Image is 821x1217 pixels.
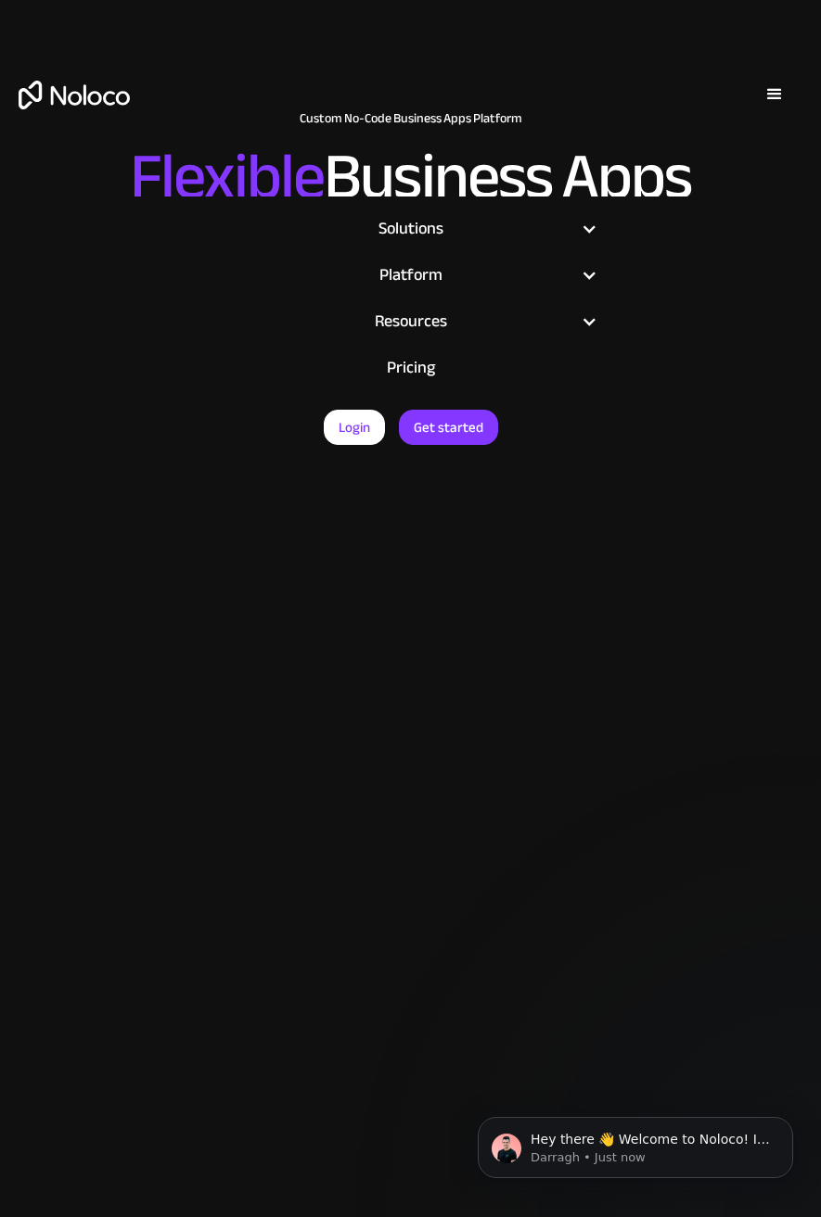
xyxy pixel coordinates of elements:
[747,67,802,122] div: menu
[205,215,616,243] div: Solutions
[399,410,498,445] a: Get started
[450,1078,821,1208] iframe: Intercom notifications message
[205,345,616,391] a: Pricing
[205,261,616,289] div: Platform
[205,308,616,336] div: Resources
[19,81,130,109] a: home
[228,261,593,289] div: Platform
[324,410,385,445] a: Login
[228,308,593,336] div: Resources
[228,215,593,243] div: Solutions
